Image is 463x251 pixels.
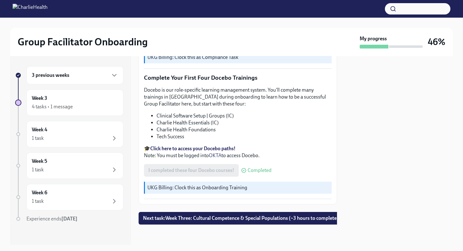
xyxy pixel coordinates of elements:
[32,135,44,142] div: 1 task
[150,145,236,151] a: Click here to access your Docebo paths!
[32,103,73,110] div: 4 tasks • 1 message
[147,184,329,191] p: UKG Billing: Clock this as Onboarding Training
[209,152,221,158] a: OKTA
[144,87,332,107] p: Docebo is our role-specific learning management system. You'll complete many trainings in [GEOGRA...
[144,145,332,159] p: 🎓 Note: You must be logged into to access Docebo.
[18,36,148,48] h2: Group Facilitator Onboarding
[26,216,77,222] span: Experience ends
[13,4,48,14] img: CharlieHealth
[147,54,329,61] p: UKG Billing: Clock this as Compliance Task
[143,215,339,221] span: Next task : Week Three: Cultural Competence & Special Populations (~3 hours to complete)
[15,152,123,179] a: Week 51 task
[15,89,123,116] a: Week 34 tasks • 1 message
[15,121,123,147] a: Week 41 task
[32,72,69,79] h6: 3 previous weeks
[157,126,332,133] li: Charlie Health Foundations
[157,112,332,119] li: Clinical Software Setup | Groups (IC)
[32,189,47,196] h6: Week 6
[360,35,387,42] strong: My progress
[32,95,47,102] h6: Week 3
[32,158,47,165] h6: Week 5
[15,184,123,210] a: Week 61 task
[157,133,332,140] li: Tech Success
[157,119,332,126] li: Charlie Health Essentials (IC)
[139,212,343,225] button: Next task:Week Three: Cultural Competence & Special Populations (~3 hours to complete)
[32,166,44,173] div: 1 task
[32,198,44,205] div: 1 task
[144,74,332,82] p: Complete Your First Four Docebo Trainings
[61,216,77,222] strong: [DATE]
[26,66,123,84] div: 3 previous weeks
[32,126,47,133] h6: Week 4
[248,168,272,173] span: Completed
[428,36,445,48] h3: 46%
